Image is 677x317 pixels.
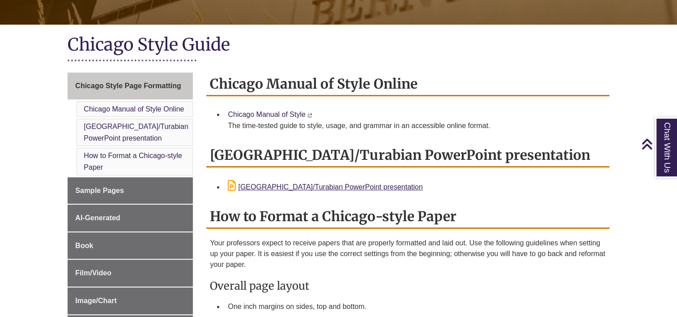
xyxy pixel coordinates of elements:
a: Sample Pages [68,177,193,204]
li: One inch margins on sides, top and bottom. [224,297,605,316]
span: Image/Chart [75,297,116,304]
span: Book [75,242,93,249]
a: How to Format a Chicago-style Paper [84,152,182,171]
p: Your professors expect to receive papers that are properly formatted and laid out. Use the follow... [210,238,605,270]
h3: Overall page layout [210,279,605,293]
a: Chicago Style Page Formatting [68,73,193,99]
a: Book [68,232,193,259]
i: This link opens in a new window [307,113,312,117]
a: Chicago Manual of Style [228,111,305,118]
a: Film/Video [68,260,193,287]
a: Back to Top [641,138,675,150]
span: Film/Video [75,269,111,277]
span: AI-Generated [75,214,120,222]
a: AI-Generated [68,205,193,231]
span: Chicago Style Page Formatting [75,82,181,90]
a: [GEOGRAPHIC_DATA]/Turabian PowerPoint presentation [228,183,422,191]
span: Sample Pages [75,187,124,194]
h2: How to Format a Chicago-style Paper [206,205,609,229]
a: Image/Chart [68,287,193,314]
h1: Chicago Style Guide [68,34,609,57]
h2: Chicago Manual of Style Online [206,73,609,96]
a: [GEOGRAPHIC_DATA]/Turabian PowerPoint presentation [84,123,188,142]
a: Chicago Manual of Style Online [84,105,184,113]
h2: [GEOGRAPHIC_DATA]/Turabian PowerPoint presentation [206,144,609,167]
div: The time-tested guide to style, usage, and grammar in an accessible online format. [228,120,602,131]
